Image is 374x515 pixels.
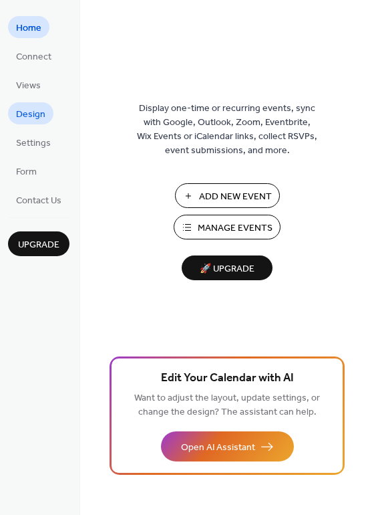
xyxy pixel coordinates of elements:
button: 🚀 Upgrade [182,255,272,280]
button: Manage Events [174,215,280,239]
a: Form [8,160,45,182]
a: Home [8,16,49,38]
span: Connect [16,50,51,64]
a: Settings [8,131,59,153]
a: Contact Us [8,189,69,211]
span: Edit Your Calendar with AI [161,369,294,388]
button: Add New Event [175,183,280,208]
button: Upgrade [8,231,69,256]
span: 🚀 Upgrade [190,260,264,278]
a: Views [8,74,49,96]
span: Design [16,108,45,122]
button: Open AI Assistant [161,431,294,461]
span: Views [16,79,41,93]
a: Connect [8,45,59,67]
span: Display one-time or recurring events, sync with Google, Outlook, Zoom, Eventbrite, Wix Events or ... [137,102,317,158]
span: Want to adjust the layout, update settings, or change the design? The assistant can help. [134,389,320,421]
a: Design [8,102,53,124]
span: Open AI Assistant [181,441,255,455]
span: Manage Events [198,221,272,235]
span: Home [16,21,41,35]
span: Form [16,165,37,179]
span: Upgrade [18,238,59,252]
span: Settings [16,136,51,150]
span: Add New Event [199,190,272,204]
span: Contact Us [16,194,61,208]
